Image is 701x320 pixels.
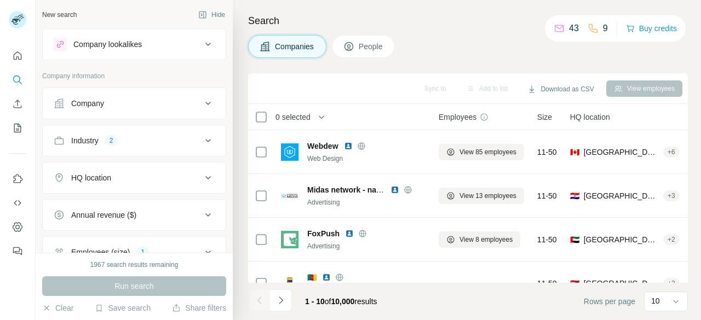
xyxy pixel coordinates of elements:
[307,241,426,251] div: Advertising
[307,197,426,207] div: Advertising
[439,279,441,288] span: -
[136,247,149,257] div: 1
[390,185,399,194] img: LinkedIn logo
[345,229,354,238] img: LinkedIn logo
[322,273,331,282] img: LinkedIn logo
[307,228,340,239] span: FoxPush
[439,112,476,123] span: Employees
[537,112,552,123] span: Size
[570,278,579,289] span: 🇳🇱
[9,241,26,261] button: Feedback
[537,234,557,245] span: 11-50
[663,235,680,245] div: + 2
[71,210,136,220] div: Annual revenue ($)
[43,165,226,191] button: HQ location
[584,190,659,201] span: [GEOGRAPHIC_DATA], [GEOGRAPHIC_DATA]
[9,94,26,114] button: Enrich CSV
[71,135,99,146] div: Industry
[459,191,516,201] span: View 13 employees
[439,144,524,160] button: View 85 employees
[307,272,317,283] span: 🇨🇲
[584,278,659,289] span: [GEOGRAPHIC_DATA], [GEOGRAPHIC_DATA]
[248,13,688,28] h4: Search
[459,147,516,157] span: View 85 employees
[439,231,520,248] button: View 8 employees
[43,31,226,57] button: Company lookalikes
[325,297,331,306] span: of
[584,147,659,158] span: [GEOGRAPHIC_DATA], [GEOGRAPHIC_DATA]
[663,191,680,201] div: + 3
[9,217,26,237] button: Dashboard
[569,22,579,35] p: 43
[305,297,377,306] span: results
[307,141,338,152] span: Webdew
[281,275,298,292] img: Logo of 🇨🇲
[570,112,610,123] span: HQ location
[43,239,226,265] button: Employees (size)1
[191,7,233,23] button: Hide
[281,187,298,205] img: Logo of Midas network - native advertising network
[275,41,315,52] span: Companies
[71,98,104,109] div: Company
[281,231,298,248] img: Logo of FoxPush
[9,118,26,138] button: My lists
[42,71,226,81] p: Company information
[344,142,353,150] img: LinkedIn logo
[270,289,292,311] button: Navigate to next page
[95,302,151,313] button: Save search
[42,10,77,20] div: New search
[275,112,311,123] span: 0 selected
[570,190,579,201] span: 🇭🇷
[42,302,73,313] button: Clear
[537,147,557,158] span: 11-50
[281,143,298,161] img: Logo of Webdew
[43,202,226,228] button: Annual revenue ($)
[439,188,524,204] button: View 13 employees
[663,278,680,288] div: + 2
[9,46,26,66] button: Quick start
[331,297,355,306] span: 10,000
[359,41,384,52] span: People
[105,136,118,146] div: 2
[9,193,26,213] button: Use Surfe API
[172,302,226,313] button: Share filters
[584,234,659,245] span: [GEOGRAPHIC_DATA], [GEOGRAPHIC_DATA]
[43,127,226,154] button: Industry2
[626,21,677,36] button: Buy credits
[570,147,579,158] span: 🇨🇦
[307,185,464,194] span: Midas network - native advertising network
[537,278,557,289] span: 11-50
[90,260,179,270] div: 1967 search results remaining
[570,234,579,245] span: 🇦🇪
[537,190,557,201] span: 11-50
[459,235,513,245] span: View 8 employees
[663,147,680,157] div: + 6
[584,296,635,307] span: Rows per page
[305,297,325,306] span: 1 - 10
[71,172,111,183] div: HQ location
[71,247,130,258] div: Employees (size)
[43,90,226,117] button: Company
[73,39,142,50] div: Company lookalikes
[9,70,26,90] button: Search
[603,22,608,35] p: 9
[9,169,26,189] button: Use Surfe on LinkedIn
[651,295,660,306] p: 10
[520,81,601,97] button: Download as CSV
[307,154,426,164] div: Web Design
